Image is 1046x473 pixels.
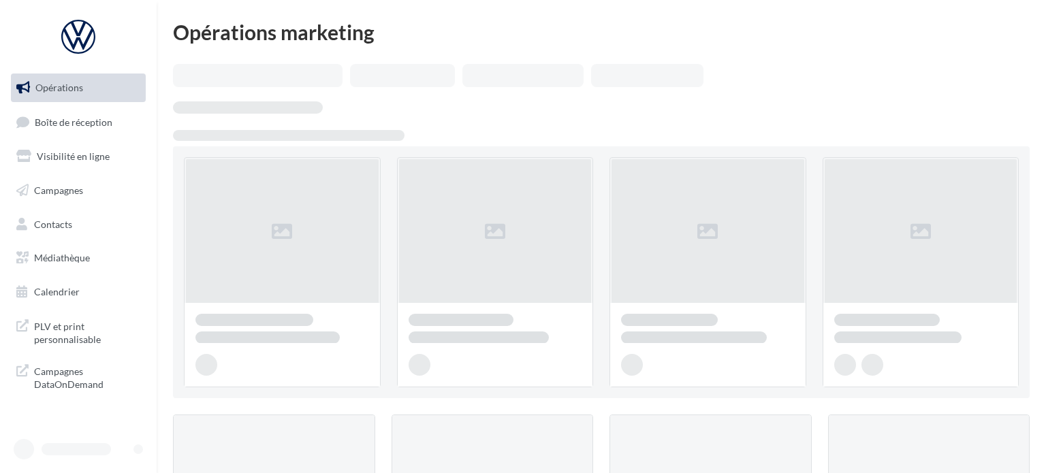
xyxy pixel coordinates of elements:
[35,116,112,127] span: Boîte de réception
[8,176,148,205] a: Campagnes
[34,286,80,297] span: Calendrier
[173,22,1030,42] div: Opérations marketing
[8,108,148,137] a: Boîte de réception
[34,317,140,346] span: PLV et print personnalisable
[8,244,148,272] a: Médiathèque
[8,312,148,352] a: PLV et print personnalisable
[34,252,90,263] span: Médiathèque
[8,210,148,239] a: Contacts
[8,357,148,397] a: Campagnes DataOnDemand
[8,74,148,102] a: Opérations
[34,362,140,391] span: Campagnes DataOnDemand
[8,142,148,171] a: Visibilité en ligne
[8,278,148,306] a: Calendrier
[34,218,72,229] span: Contacts
[34,184,83,196] span: Campagnes
[35,82,83,93] span: Opérations
[37,150,110,162] span: Visibilité en ligne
